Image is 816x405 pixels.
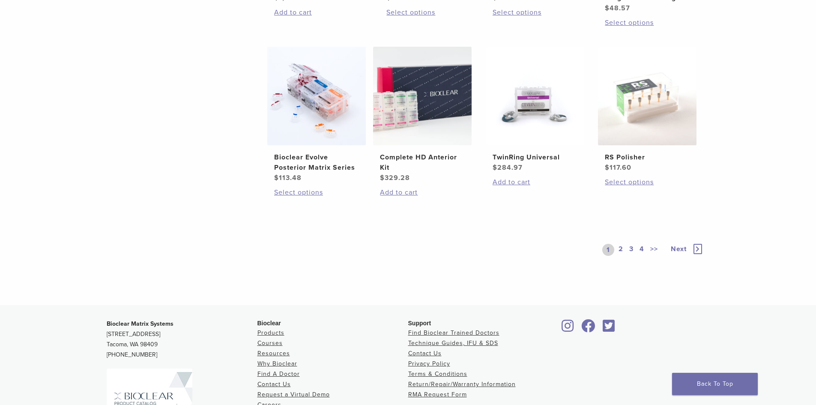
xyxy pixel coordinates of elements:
[408,360,450,367] a: Privacy Policy
[605,177,690,187] a: Select options for “RS Polisher”
[408,391,467,398] a: RMA Request Form
[605,4,630,12] bdi: 48.57
[408,320,431,327] span: Support
[408,370,467,378] a: Terms & Conditions
[408,381,516,388] a: Return/Repair/Warranty Information
[373,47,472,145] img: Complete HD Anterior Kit
[107,319,257,360] p: [STREET_ADDRESS] Tacoma, WA 98409 [PHONE_NUMBER]
[605,4,610,12] span: $
[598,47,696,145] img: RS Polisher
[274,7,359,18] a: Add to cart: “Blaster Kit”
[386,7,471,18] a: Select options for “BT Matrix Series”
[602,244,614,256] a: 1
[107,320,173,327] strong: Bioclear Matrix Systems
[672,373,758,395] a: Back To Top
[274,174,279,182] span: $
[493,163,497,172] span: $
[373,47,472,183] a: Complete HD Anterior KitComplete HD Anterior Kit $329.28
[493,152,577,162] h2: TwinRing Universal
[493,163,523,172] bdi: 284.97
[628,244,635,256] a: 3
[493,7,577,18] a: Select options for “Diamond Wedge Kits”
[257,339,283,347] a: Courses
[257,370,300,378] a: Find A Doctor
[274,187,359,198] a: Select options for “Bioclear Evolve Posterior Matrix Series”
[649,244,660,256] a: >>
[380,187,465,198] a: Add to cart: “Complete HD Anterior Kit”
[408,329,499,336] a: Find Bioclear Trained Doctors
[638,244,646,256] a: 4
[598,47,697,173] a: RS PolisherRS Polisher $117.60
[257,391,330,398] a: Request a Virtual Demo
[600,324,618,333] a: Bioclear
[493,177,577,187] a: Add to cart: “TwinRing Universal”
[380,174,410,182] bdi: 329.28
[408,350,442,357] a: Contact Us
[380,152,465,173] h2: Complete HD Anterior Kit
[257,320,281,327] span: Bioclear
[671,245,687,253] span: Next
[605,163,631,172] bdi: 117.60
[257,381,291,388] a: Contact Us
[267,47,367,183] a: Bioclear Evolve Posterior Matrix SeriesBioclear Evolve Posterior Matrix Series $113.48
[267,47,366,145] img: Bioclear Evolve Posterior Matrix Series
[257,350,290,357] a: Resources
[274,152,359,173] h2: Bioclear Evolve Posterior Matrix Series
[605,163,610,172] span: $
[257,329,284,336] a: Products
[605,152,690,162] h2: RS Polisher
[559,324,577,333] a: Bioclear
[605,18,690,28] a: Select options for “Diamond Wedge and Long Diamond Wedge”
[579,324,598,333] a: Bioclear
[617,244,625,256] a: 2
[380,174,385,182] span: $
[485,47,585,173] a: TwinRing UniversalTwinRing Universal $284.97
[257,360,297,367] a: Why Bioclear
[408,339,498,347] a: Technique Guides, IFU & SDS
[274,174,302,182] bdi: 113.48
[486,47,584,145] img: TwinRing Universal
